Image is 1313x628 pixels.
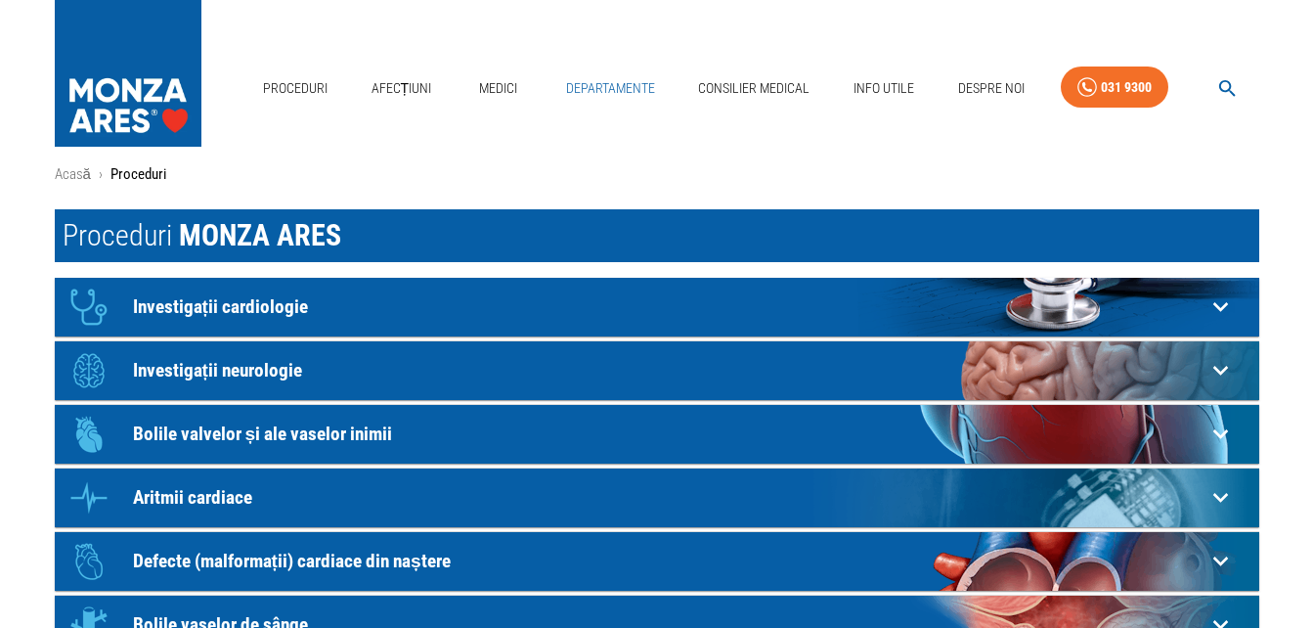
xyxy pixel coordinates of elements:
[55,165,91,183] a: Acasă
[690,68,817,109] a: Consilier Medical
[133,551,1205,571] p: Defecte (malformații) cardiace din naștere
[179,218,341,252] span: MONZA ARES
[55,209,1259,262] h1: Proceduri
[55,532,1259,591] div: IconDefecte (malformații) cardiace din naștere
[255,68,335,109] a: Proceduri
[60,278,118,336] div: Icon
[950,68,1032,109] a: Despre Noi
[133,487,1205,508] p: Aritmii cardiace
[1061,67,1168,109] a: 031 9300
[55,341,1259,400] div: IconInvestigații neurologie
[133,424,1205,444] p: Bolile valvelor și ale vaselor inimii
[55,405,1259,464] div: IconBolile valvelor și ale vaselor inimii
[60,469,118,527] div: Icon
[558,68,663,109] a: Departamente
[60,341,118,400] div: Icon
[133,296,1205,317] p: Investigații cardiologie
[1101,75,1152,100] div: 031 9300
[55,163,1259,186] nav: breadcrumb
[110,163,166,186] p: Proceduri
[133,360,1205,381] p: Investigații neurologie
[846,68,922,109] a: Info Utile
[364,68,440,109] a: Afecțiuni
[55,469,1259,527] div: IconAritmii cardiace
[99,163,103,186] li: ›
[55,278,1259,336] div: IconInvestigații cardiologie
[467,68,530,109] a: Medici
[60,532,118,591] div: Icon
[60,405,118,464] div: Icon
